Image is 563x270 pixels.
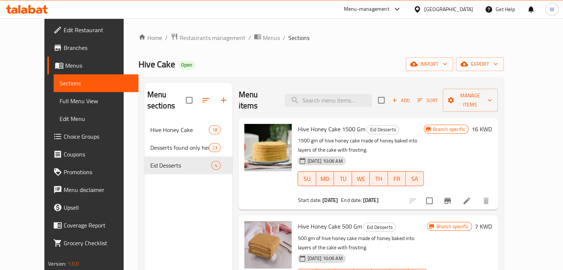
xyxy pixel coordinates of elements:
[430,126,468,133] span: Branch specific
[298,171,316,186] button: SU
[64,43,133,52] span: Branches
[456,57,504,71] button: export
[47,145,138,163] a: Coupons
[238,89,275,111] h2: Menu items
[462,196,471,205] a: Edit menu item
[344,5,389,14] div: Menu-management
[355,173,367,184] span: WE
[64,185,133,194] span: Menu disclaimer
[47,39,138,57] a: Branches
[418,96,438,105] span: Sort
[433,223,472,230] span: Branch specific
[288,33,309,42] span: Sections
[64,168,133,176] span: Promotions
[413,95,443,106] span: Sort items
[138,33,504,43] nav: breadcrumb
[367,125,399,134] span: Eid Desserts
[209,126,220,134] span: 18
[150,143,209,152] span: Desserts found only here
[316,171,334,186] button: MO
[47,21,138,39] a: Edit Restaurant
[54,92,138,110] a: Full Menu View
[373,92,389,108] span: Select section
[443,89,498,112] button: Manage items
[477,192,495,210] button: delete
[412,60,447,69] span: import
[178,62,195,68] span: Open
[337,173,349,184] span: TU
[215,91,232,109] button: Add section
[144,139,233,156] div: Desserts found only here23
[416,95,440,106] button: Sort
[363,223,395,232] span: Eid Desserts
[363,223,396,232] div: Eid Desserts
[298,234,427,252] p: 500 gm of hive honey cake made of honey baked into layers of the cake with frosting.
[60,79,133,88] span: Sections
[391,96,411,105] span: Add
[47,199,138,216] a: Upsell
[212,162,220,169] span: 4
[150,125,209,134] span: Hive Honey Cake
[47,234,138,252] a: Grocery Checklist
[298,221,362,232] span: Hive Honey Cake 500 Gm
[209,125,221,134] div: items
[171,33,245,43] a: Restaurants management
[48,259,66,269] span: Version:
[298,124,365,135] span: Hive Honey Cake 1500 Gm
[370,171,388,186] button: TH
[304,158,345,165] span: [DATE] 10:06 AM
[65,61,133,70] span: Menus
[424,5,473,13] div: [GEOGRAPHIC_DATA]
[475,221,492,232] h6: 7 KWD
[60,114,133,123] span: Edit Menu
[209,144,220,151] span: 23
[248,33,251,42] li: /
[47,181,138,199] a: Menu disclaimer
[363,195,379,205] b: [DATE]
[144,121,233,139] div: Hive Honey Cake18
[211,161,221,170] div: items
[550,5,554,13] span: W
[138,56,175,72] span: Hive Cake
[54,74,138,92] a: Sections
[449,91,492,109] span: Manage items
[388,171,406,186] button: FR
[319,173,331,184] span: MO
[64,221,133,230] span: Coverage Report
[64,239,133,247] span: Grocery Checklist
[178,61,195,70] div: Open
[263,33,280,42] span: Menus
[181,92,197,108] span: Select all sections
[462,60,498,69] span: export
[389,95,413,106] span: Add item
[147,89,186,111] h2: Menu sections
[180,33,245,42] span: Restaurants management
[422,193,437,209] span: Select to update
[254,33,280,43] a: Menus
[64,26,133,34] span: Edit Restaurant
[47,216,138,234] a: Coverage Report
[391,173,403,184] span: FR
[54,110,138,128] a: Edit Menu
[144,156,233,174] div: Eid Desserts4
[301,173,313,184] span: SU
[209,143,221,152] div: items
[406,57,453,71] button: import
[144,118,233,177] nav: Menu sections
[298,136,423,155] p: 1500 gm of hive honey cake made of honey baked into layers of the cake with frosting.
[150,161,212,170] span: Eid Desserts
[64,150,133,159] span: Coupons
[47,128,138,145] a: Choice Groups
[409,173,420,184] span: SA
[285,94,372,107] input: search
[165,33,168,42] li: /
[341,195,362,205] span: End date:
[68,259,79,269] span: 1.0.0
[298,195,321,205] span: Start date:
[472,124,492,134] h6: 16 KWD
[389,95,413,106] button: Add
